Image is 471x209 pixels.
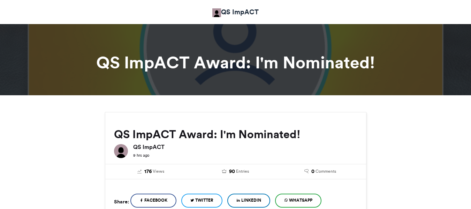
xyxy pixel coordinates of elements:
[316,168,336,174] span: Comments
[133,144,357,150] h6: QS ImpACT
[144,197,167,203] span: Facebook
[195,197,213,203] span: Twitter
[275,194,321,208] a: WhatsApp
[42,54,429,71] h1: QS ImpACT Award: I'm Nominated!
[212,7,259,17] a: QS ImpACT
[133,153,149,158] small: 9 hrs ago
[181,194,222,208] a: Twitter
[283,168,357,176] a: 0 Comments
[198,168,273,176] a: 90 Entries
[114,128,357,141] h2: QS ImpACT Award: I'm Nominated!
[241,197,261,203] span: LinkedIn
[311,168,314,176] span: 0
[114,144,128,158] img: QS ImpACT
[144,168,152,176] span: 176
[130,194,176,208] a: Facebook
[114,197,129,206] h5: Share:
[289,197,312,203] span: WhatsApp
[153,168,164,174] span: Views
[212,8,221,17] img: QS ImpACT QS ImpACT
[114,168,188,176] a: 176 Views
[229,168,235,176] span: 90
[227,194,270,208] a: LinkedIn
[236,168,249,174] span: Entries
